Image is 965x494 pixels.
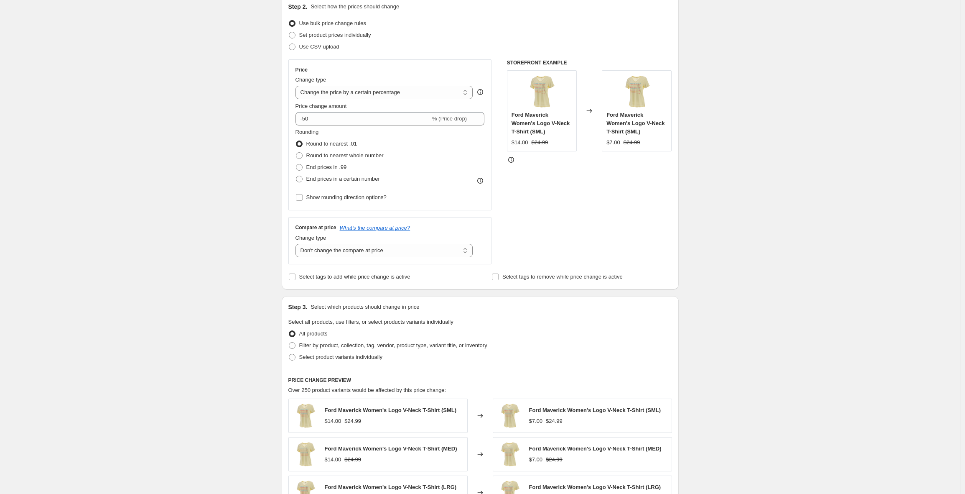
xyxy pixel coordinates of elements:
div: $14.00 [512,138,528,147]
span: Filter by product, collection, tag, vendor, product type, variant title, or inventory [299,342,487,348]
div: $7.00 [606,138,620,147]
img: FD202239-1_753ec7ad-2d9e-47cc-85e2-dc2d9d7edf53_80x.png [620,75,654,108]
h6: PRICE CHANGE PREVIEW [288,377,672,384]
div: help [476,88,484,96]
span: Ford Maverick Women's Logo V-Neck T-Shirt (SML) [325,407,457,413]
span: Use bulk price change rules [299,20,366,26]
span: Round to nearest .01 [306,141,357,147]
img: FD202239-1_753ec7ad-2d9e-47cc-85e2-dc2d9d7edf53_80x.png [525,75,558,108]
img: FD202239-1_753ec7ad-2d9e-47cc-85e2-dc2d9d7edf53_80x.png [293,403,318,428]
span: Over 250 product variants would be affected by this price change: [288,387,446,393]
h2: Step 2. [288,3,308,11]
span: Select tags to remove while price change is active [502,274,623,280]
button: What's the compare at price? [340,225,410,231]
span: Change type [295,77,326,83]
img: FD202239-1_753ec7ad-2d9e-47cc-85e2-dc2d9d7edf53_80x.png [293,442,318,467]
span: Ford Maverick Women's Logo V-Neck T-Shirt (SML) [529,407,661,413]
div: $7.00 [529,456,543,464]
p: Select how the prices should change [311,3,399,11]
span: Set product prices individually [299,32,371,38]
div: $7.00 [529,417,543,425]
span: Ford Maverick Women's Logo V-Neck T-Shirt (SML) [606,112,665,135]
strike: $24.99 [344,417,361,425]
span: All products [299,330,328,337]
input: -15 [295,112,430,125]
span: Select tags to add while price change is active [299,274,410,280]
img: FD202239-1_753ec7ad-2d9e-47cc-85e2-dc2d9d7edf53_80x.png [497,442,522,467]
h6: STOREFRONT EXAMPLE [507,59,672,66]
strike: $24.99 [546,417,563,425]
p: Select which products should change in price [311,303,419,311]
span: Ford Maverick Women's Logo V-Neck T-Shirt (SML) [512,112,570,135]
h2: Step 3. [288,303,308,311]
span: Ford Maverick Women's Logo V-Neck T-Shirt (LRG) [325,484,457,490]
strike: $24.99 [546,456,563,464]
span: Ford Maverick Women's Logo V-Neck T-Shirt (MED) [325,445,457,452]
span: Price change amount [295,103,347,109]
span: % (Price drop) [432,115,467,122]
strike: $24.99 [344,456,361,464]
strike: $24.99 [624,138,640,147]
span: Rounding [295,129,319,135]
strike: $24.99 [532,138,548,147]
span: Round to nearest whole number [306,152,384,159]
span: Ford Maverick Women's Logo V-Neck T-Shirt (MED) [529,445,662,452]
span: Select product variants individually [299,354,382,360]
span: End prices in a certain number [306,176,380,182]
div: $14.00 [325,456,341,464]
span: Show rounding direction options? [306,194,387,200]
span: Ford Maverick Women's Logo V-Neck T-Shirt (LRG) [529,484,661,490]
span: End prices in .99 [306,164,347,170]
span: Use CSV upload [299,44,339,50]
h3: Compare at price [295,224,336,231]
span: Select all products, use filters, or select products variants individually [288,319,453,325]
img: FD202239-1_753ec7ad-2d9e-47cc-85e2-dc2d9d7edf53_80x.png [497,403,522,428]
span: Change type [295,235,326,241]
div: $14.00 [325,417,341,425]
h3: Price [295,67,308,73]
